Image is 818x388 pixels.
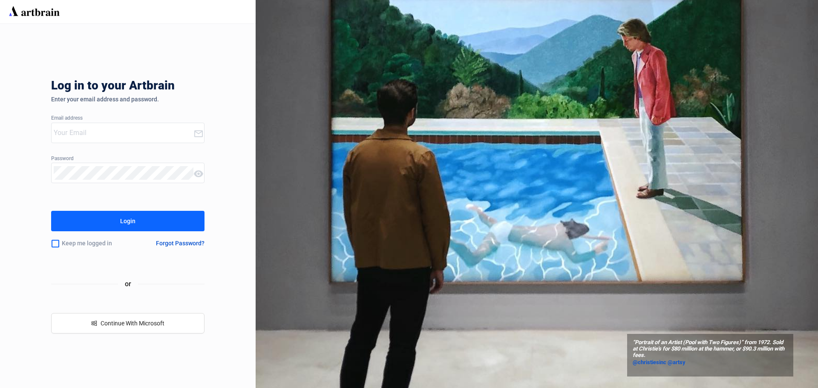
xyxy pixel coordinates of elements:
[101,320,164,327] span: Continue With Microsoft
[51,156,204,162] div: Password
[51,235,135,253] div: Keep me logged in
[120,214,135,228] div: Login
[51,313,204,333] button: windowsContinue With Microsoft
[633,359,686,365] span: @christiesinc @artsy
[91,320,97,326] span: windows
[51,115,204,121] div: Email address
[156,240,204,247] div: Forgot Password?
[51,79,307,96] div: Log in to your Artbrain
[118,279,138,289] span: or
[51,96,204,103] div: Enter your email address and password.
[633,358,788,367] a: @christiesinc @artsy
[51,211,204,231] button: Login
[54,126,193,140] input: Your Email
[633,339,788,359] span: “Portrait of an Artist (Pool with Two Figures)” from 1972. Sold at Christie's for $80 million at ...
